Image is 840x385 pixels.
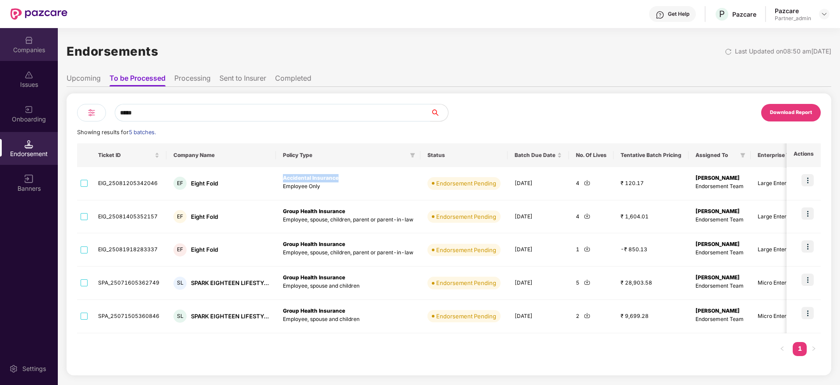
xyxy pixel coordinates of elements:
b: Accidental Insurance [283,175,339,181]
td: [DATE] [508,233,569,267]
span: filter [740,153,745,158]
img: svg+xml;base64,PHN2ZyBpZD0iRG93bmxvYWQtMjR4MjQiIHhtbG5zPSJodHRwOi8vd3d3LnczLm9yZy8yMDAwL3N2ZyIgd2... [584,312,590,319]
span: P [719,9,725,19]
div: 2 [576,312,607,321]
a: 1 [793,342,807,355]
div: Endorsement Pending [436,246,496,254]
img: svg+xml;base64,PHN2ZyBpZD0iQ29tcGFuaWVzIiB4bWxucz0iaHR0cDovL3d3dy53My5vcmcvMjAwMC9zdmciIHdpZHRoPS... [25,36,33,45]
img: icon [801,274,814,286]
img: svg+xml;base64,PHN2ZyB3aWR0aD0iMTYiIGhlaWdodD0iMTYiIHZpZXdCb3g9IjAgMCAxNiAxNiIgZmlsbD0ibm9uZSIgeG... [25,175,33,183]
td: Micro Enterprise [751,267,813,300]
div: Get Help [668,11,689,18]
b: [PERSON_NAME] [695,307,740,314]
p: Endorsement Team [695,182,744,191]
td: [DATE] [508,300,569,333]
td: ₹ 28,903.58 [614,267,688,300]
td: EIG_25081918283337 [91,233,166,267]
p: Endorsement Team [695,216,744,224]
b: Group Health Insurance [283,241,345,247]
span: Assigned To [695,152,737,159]
li: Upcoming [67,74,101,86]
li: Completed [275,74,311,86]
th: Status [420,143,508,167]
img: svg+xml;base64,PHN2ZyBpZD0iUmVsb2FkLTMyeDMyIiB4bWxucz0iaHR0cDovL3d3dy53My5vcmcvMjAwMC9zdmciIHdpZH... [725,48,732,55]
div: SPARK EIGHTEEN LIFESTY... [191,279,269,287]
span: Showing results for [77,129,156,135]
div: Pazcare [732,10,756,18]
img: svg+xml;base64,PHN2ZyBpZD0iRHJvcGRvd24tMzJ4MzIiIHhtbG5zPSJodHRwOi8vd3d3LnczLm9yZy8yMDAwL3N2ZyIgd2... [821,11,828,18]
li: Sent to Insurer [219,74,266,86]
th: Batch Due Date [508,143,569,167]
p: Endorsement Team [695,249,744,257]
li: 1 [793,342,807,356]
li: Next Page [807,342,821,356]
div: SPARK EIGHTEEN LIFESTY... [191,312,269,321]
td: ₹ 1,604.01 [614,200,688,234]
div: SL [173,277,187,290]
b: [PERSON_NAME] [695,208,740,214]
div: 4 [576,179,607,188]
img: icon [801,240,814,253]
b: [PERSON_NAME] [695,175,740,181]
td: [DATE] [508,200,569,234]
p: Employee, spouse, children, parent or parent-in-law [283,249,413,257]
span: Batch Due Date [515,152,555,159]
img: svg+xml;base64,PHN2ZyB4bWxucz0iaHR0cDovL3d3dy53My5vcmcvMjAwMC9zdmciIHdpZHRoPSIyNCIgaGVpZ2h0PSIyNC... [86,107,97,118]
button: right [807,342,821,356]
b: Group Health Insurance [283,274,345,281]
img: icon [801,307,814,319]
th: No. Of Lives [569,143,614,167]
td: Large Enterprise [751,200,813,234]
img: svg+xml;base64,PHN2ZyBpZD0iRG93bmxvYWQtMjR4MjQiIHhtbG5zPSJodHRwOi8vd3d3LnczLm9yZy8yMDAwL3N2ZyIgd2... [584,279,590,285]
div: Last Updated on 08:50 am[DATE] [735,46,831,56]
img: svg+xml;base64,PHN2ZyBpZD0iSXNzdWVzX2Rpc2FibGVkIiB4bWxucz0iaHR0cDovL3d3dy53My5vcmcvMjAwMC9zdmciIH... [25,71,33,79]
p: Employee, spouse, children, parent or parent-in-law [283,216,413,224]
div: 5 [576,279,607,287]
span: left [780,346,785,351]
div: Endorsement Pending [436,312,496,321]
div: Pazcare [775,7,811,15]
li: Previous Page [775,342,789,356]
p: Employee, spouse and children [283,282,413,290]
img: svg+xml;base64,PHN2ZyB3aWR0aD0iMTQuNSIgaGVpZ2h0PSIxNC41IiB2aWV3Qm94PSIwIDAgMTYgMTYiIGZpbGw9Im5vbm... [25,140,33,149]
b: Group Health Insurance [283,208,345,214]
img: svg+xml;base64,PHN2ZyBpZD0iU2V0dGluZy0yMHgyMCIgeG1sbnM9Imh0dHA6Ly93d3cudzMub3JnLzIwMDAvc3ZnIiB3aW... [9,364,18,373]
div: Download Report [770,109,812,117]
img: icon [801,207,814,220]
span: Policy Type [283,152,406,159]
li: To be Processed [109,74,166,86]
td: SPA_25071505360846 [91,300,166,333]
img: svg+xml;base64,PHN2ZyBpZD0iRG93bmxvYWQtMjR4MjQiIHhtbG5zPSJodHRwOi8vd3d3LnczLm9yZy8yMDAwL3N2ZyIgd2... [584,246,590,252]
img: svg+xml;base64,PHN2ZyB3aWR0aD0iMjAiIGhlaWdodD0iMjAiIHZpZXdCb3g9IjAgMCAyMCAyMCIgZmlsbD0ibm9uZSIgeG... [25,105,33,114]
button: left [775,342,789,356]
button: search [430,104,448,121]
span: search [430,109,448,116]
div: Endorsement Pending [436,212,496,221]
span: Ticket ID [98,152,153,159]
td: [DATE] [508,167,569,200]
div: 4 [576,213,607,221]
img: svg+xml;base64,PHN2ZyBpZD0iRG93bmxvYWQtMjR4MjQiIHhtbG5zPSJodHRwOi8vd3d3LnczLm9yZy8yMDAwL3N2ZyIgd2... [584,179,590,186]
td: ₹ 120.17 [614,167,688,200]
img: svg+xml;base64,PHN2ZyBpZD0iRG93bmxvYWQtMjR4MjQiIHhtbG5zPSJodHRwOi8vd3d3LnczLm9yZy8yMDAwL3N2ZyIgd2... [584,213,590,219]
div: Settings [20,364,49,373]
td: [DATE] [508,267,569,300]
div: EF [173,177,187,190]
b: Group Health Insurance [283,307,345,314]
div: Endorsement Pending [436,278,496,287]
td: Large Enterprise [751,167,813,200]
b: [PERSON_NAME] [695,241,740,247]
p: Endorsement Team [695,282,744,290]
th: Tentative Batch Pricing [614,143,688,167]
div: 1 [576,246,607,254]
td: -₹ 850.13 [614,233,688,267]
span: filter [738,150,747,160]
p: Employee Only [283,182,413,191]
td: EIG_25081405352157 [91,200,166,234]
b: [PERSON_NAME] [695,274,740,281]
th: Actions [787,143,821,167]
span: Enterprise Type [758,152,799,159]
th: Ticket ID [91,143,166,167]
img: New Pazcare Logo [11,8,67,20]
div: Partner_admin [775,15,811,22]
